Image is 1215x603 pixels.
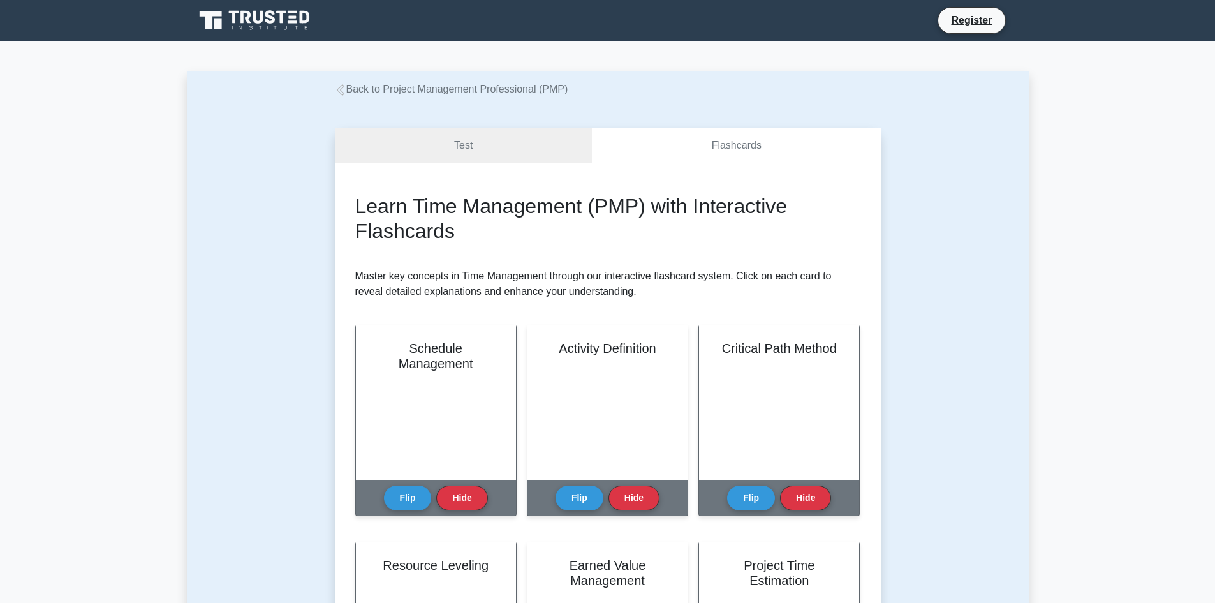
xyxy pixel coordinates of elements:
a: Flashcards [592,128,880,164]
button: Hide [608,486,659,510]
h2: Activity Definition [543,341,672,356]
button: Hide [780,486,831,510]
button: Flip [556,486,603,510]
button: Flip [384,486,432,510]
h2: Critical Path Method [714,341,844,356]
button: Hide [436,486,487,510]
p: Master key concepts in Time Management through our interactive flashcard system. Click on each ca... [355,269,860,299]
button: Flip [727,486,775,510]
a: Back to Project Management Professional (PMP) [335,84,568,94]
h2: Resource Leveling [371,558,501,573]
a: Register [943,12,999,28]
h2: Learn Time Management (PMP) with Interactive Flashcards [355,194,860,243]
h2: Earned Value Management [543,558,672,588]
a: Test [335,128,593,164]
h2: Schedule Management [371,341,501,371]
h2: Project Time Estimation [714,558,844,588]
